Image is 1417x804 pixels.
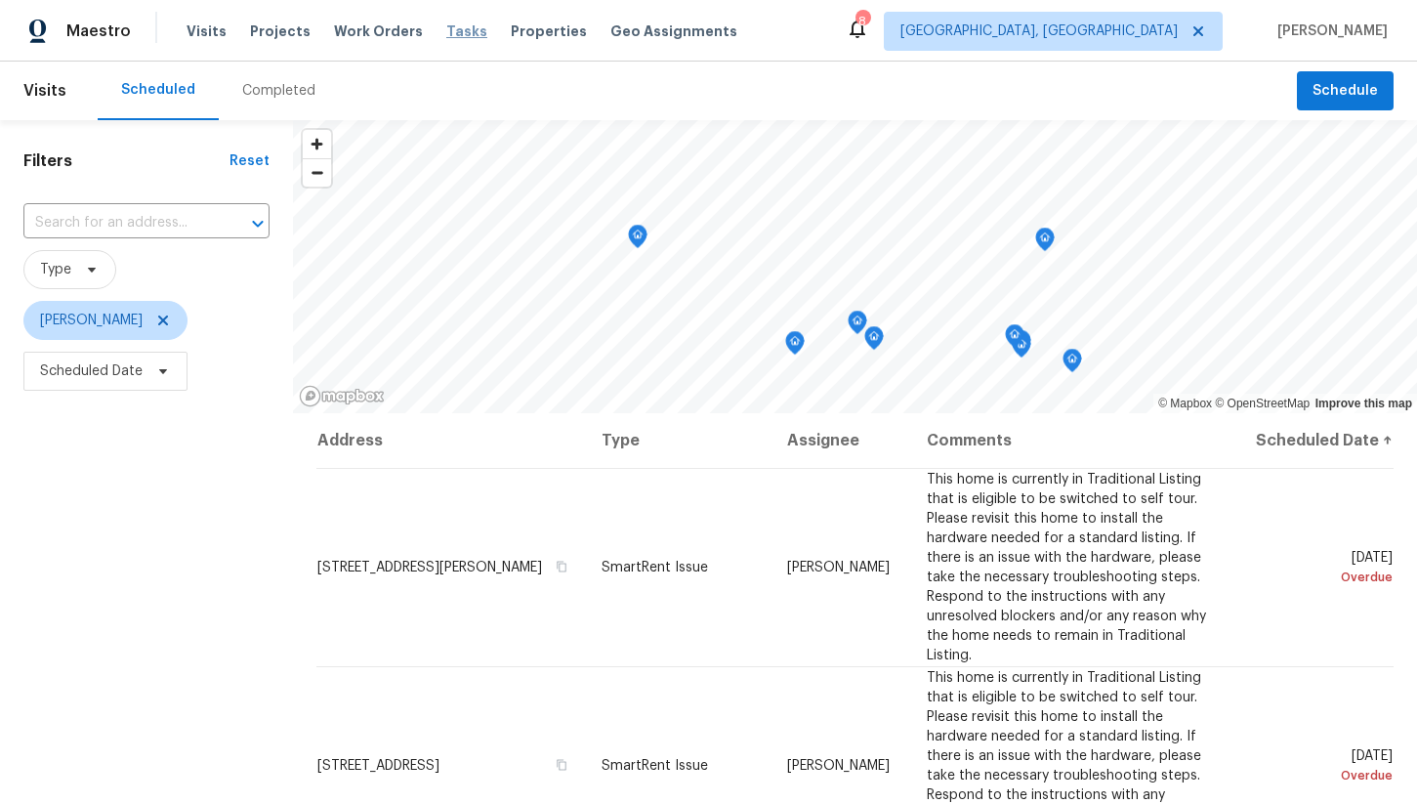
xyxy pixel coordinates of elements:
button: Copy Address [553,558,570,575]
span: [PERSON_NAME] [787,759,890,773]
button: Copy Address [553,756,570,774]
span: [STREET_ADDRESS][PERSON_NAME] [317,561,542,574]
th: Scheduled Date ↑ [1233,413,1394,468]
span: [DATE] [1249,551,1393,587]
div: Map marker [628,225,647,255]
span: Tasks [446,24,487,38]
h1: Filters [23,151,229,171]
span: SmartRent Issue [602,759,708,773]
span: [GEOGRAPHIC_DATA], [GEOGRAPHIC_DATA] [900,21,1178,41]
a: OpenStreetMap [1215,397,1310,410]
button: Zoom in [303,130,331,158]
div: Map marker [785,331,805,361]
span: [PERSON_NAME] [1270,21,1388,41]
span: [STREET_ADDRESS] [317,759,439,773]
span: [PERSON_NAME] [787,561,890,574]
th: Address [316,413,586,468]
div: Map marker [1063,349,1082,379]
th: Assignee [771,413,911,468]
span: Properties [511,21,587,41]
div: Map marker [848,311,867,341]
span: Type [40,260,71,279]
button: Open [244,210,271,237]
canvas: Map [293,120,1417,413]
th: Type [586,413,771,468]
span: Visits [23,69,66,112]
div: Scheduled [121,80,195,100]
div: Overdue [1249,766,1393,785]
span: [DATE] [1249,749,1393,785]
button: Schedule [1297,71,1394,111]
span: Projects [250,21,311,41]
span: Geo Assignments [610,21,737,41]
div: Map marker [884,413,903,444]
th: Comments [911,413,1234,468]
span: This home is currently in Traditional Listing that is eligible to be switched to self tour. Pleas... [927,473,1206,662]
span: Zoom out [303,159,331,187]
div: Overdue [1249,568,1393,587]
div: Map marker [1035,228,1055,258]
span: [PERSON_NAME] [40,311,143,330]
span: Visits [187,21,227,41]
span: Schedule [1313,79,1378,104]
a: Mapbox [1158,397,1212,410]
div: Completed [242,81,315,101]
div: Reset [229,151,270,171]
input: Search for an address... [23,208,215,238]
span: Scheduled Date [40,361,143,381]
a: Improve this map [1315,397,1412,410]
div: Map marker [1005,324,1024,355]
span: Maestro [66,21,131,41]
span: SmartRent Issue [602,561,708,574]
button: Zoom out [303,158,331,187]
a: Mapbox homepage [299,385,385,407]
div: Map marker [864,326,884,357]
div: 8 [855,12,869,31]
span: Work Orders [334,21,423,41]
